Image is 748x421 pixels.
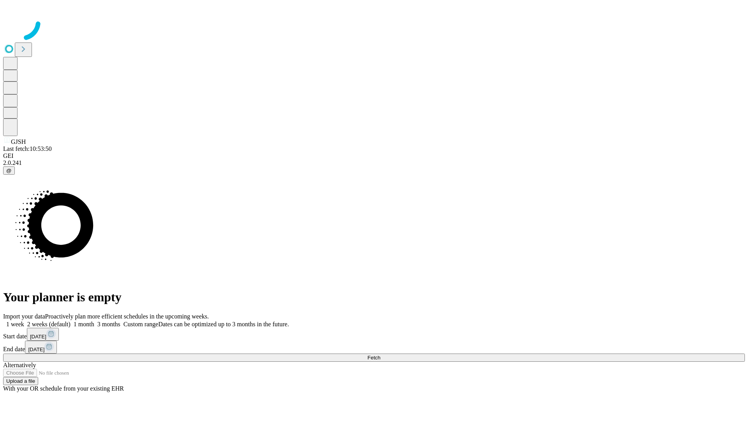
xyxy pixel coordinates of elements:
[3,166,15,175] button: @
[6,168,12,173] span: @
[3,341,745,354] div: End date
[158,321,289,327] span: Dates can be optimized up to 3 months in the future.
[3,159,745,166] div: 2.0.241
[3,290,745,304] h1: Your planner is empty
[30,334,46,340] span: [DATE]
[367,355,380,361] span: Fetch
[3,152,745,159] div: GEI
[74,321,94,327] span: 1 month
[28,347,44,352] span: [DATE]
[11,138,26,145] span: GJSH
[3,385,124,392] span: With your OR schedule from your existing EHR
[3,145,52,152] span: Last fetch: 10:53:50
[3,313,45,320] span: Import your data
[97,321,120,327] span: 3 months
[3,377,38,385] button: Upload a file
[3,328,745,341] div: Start date
[27,321,71,327] span: 2 weeks (default)
[45,313,209,320] span: Proactively plan more efficient schedules in the upcoming weeks.
[123,321,158,327] span: Custom range
[3,362,36,368] span: Alternatively
[27,328,59,341] button: [DATE]
[3,354,745,362] button: Fetch
[25,341,57,354] button: [DATE]
[6,321,24,327] span: 1 week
